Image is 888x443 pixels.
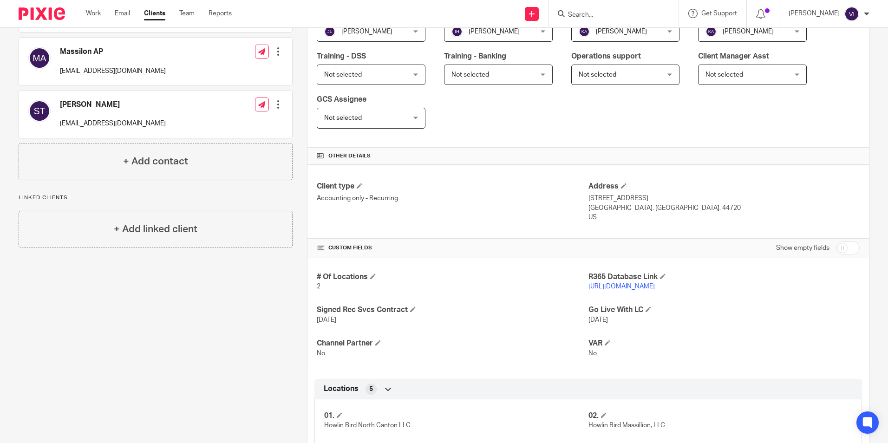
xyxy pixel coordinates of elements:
span: Training - DSS [317,52,366,60]
a: Team [179,9,195,18]
span: Training - Banking [444,52,506,60]
input: Search [567,11,651,20]
h4: Channel Partner [317,339,588,348]
span: 2 [317,283,320,290]
img: svg%3E [579,26,590,37]
h4: + Add contact [123,154,188,169]
h4: R365 Database Link [588,272,860,282]
p: Accounting only - Recurring [317,194,588,203]
span: Howlin Bird Massillion, LLC [588,422,665,429]
p: US [588,213,860,222]
span: Not selected [324,115,362,121]
span: Operations support [571,52,641,60]
span: GCS Assignee [317,96,366,103]
span: [PERSON_NAME] [596,28,647,35]
p: [STREET_ADDRESS] [588,194,860,203]
p: [GEOGRAPHIC_DATA], [GEOGRAPHIC_DATA], 44720 [588,203,860,213]
h4: CUSTOM FIELDS [317,244,588,252]
p: Linked clients [19,194,293,202]
h4: VAR [588,339,860,348]
span: Not selected [451,72,489,78]
a: Reports [209,9,232,18]
h4: 02. [588,411,852,421]
span: Not selected [579,72,616,78]
label: Show empty fields [776,243,829,253]
span: Howlin Bird North Canton LLC [324,422,411,429]
img: svg%3E [451,26,463,37]
h4: # Of Locations [317,272,588,282]
h4: Massilon AP [60,47,166,57]
h4: 01. [324,411,588,421]
a: Email [115,9,130,18]
h4: Address [588,182,860,191]
h4: Go Live With LC [588,305,860,315]
img: svg%3E [324,26,335,37]
span: [DATE] [588,317,608,323]
h4: [PERSON_NAME] [60,100,166,110]
img: svg%3E [705,26,717,37]
span: No [588,350,597,357]
h4: Client type [317,182,588,191]
a: [URL][DOMAIN_NAME] [588,283,655,290]
img: Pixie [19,7,65,20]
span: [PERSON_NAME] [469,28,520,35]
a: Clients [144,9,165,18]
span: Client Manager Asst [698,52,769,60]
span: Get Support [701,10,737,17]
p: [EMAIL_ADDRESS][DOMAIN_NAME] [60,66,166,76]
span: [PERSON_NAME] [341,28,392,35]
span: Locations [324,384,359,394]
span: Other details [328,152,371,160]
img: svg%3E [28,100,51,122]
span: [PERSON_NAME] [723,28,774,35]
p: [PERSON_NAME] [789,9,840,18]
img: svg%3E [844,7,859,21]
span: Not selected [324,72,362,78]
a: Work [86,9,101,18]
img: svg%3E [28,47,51,69]
span: 5 [369,384,373,394]
span: Not selected [705,72,743,78]
h4: Signed Rec Svcs Contract [317,305,588,315]
h4: + Add linked client [114,222,197,236]
p: [EMAIL_ADDRESS][DOMAIN_NAME] [60,119,166,128]
span: [DATE] [317,317,336,323]
span: No [317,350,325,357]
